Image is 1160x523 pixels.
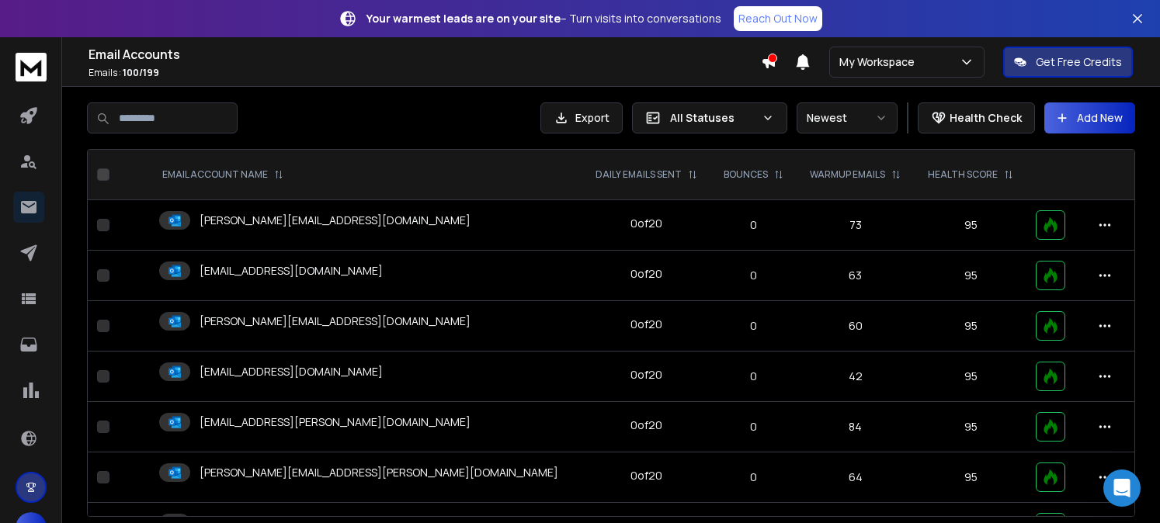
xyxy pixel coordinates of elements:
[915,301,1027,352] td: 95
[162,168,283,181] div: EMAIL ACCOUNT NAME
[720,419,787,435] p: 0
[720,469,787,485] p: 0
[720,217,787,233] p: 0
[720,369,787,384] p: 0
[89,45,761,64] h1: Email Accounts
[720,268,787,283] p: 0
[1103,469,1141,507] div: Open Intercom Messenger
[540,102,623,133] button: Export
[839,54,921,70] p: My Workspace
[950,110,1022,126] p: Health Check
[928,168,998,181] p: HEALTH SCORE
[630,266,662,282] div: 0 of 20
[630,216,662,231] div: 0 of 20
[810,168,885,181] p: WARMUP EMAILS
[89,67,761,79] p: Emails :
[366,11,721,26] p: – Turn visits into conversations
[670,110,755,126] p: All Statuses
[596,168,682,181] p: DAILY EMAILS SENT
[200,313,471,329] p: [PERSON_NAME][EMAIL_ADDRESS][DOMAIN_NAME]
[200,465,558,480] p: [PERSON_NAME][EMAIL_ADDRESS][PERSON_NAME][DOMAIN_NAME]
[734,6,822,31] a: Reach Out Now
[918,102,1035,133] button: Health Check
[1036,54,1122,70] p: Get Free Credits
[200,263,383,279] p: [EMAIL_ADDRESS][DOMAIN_NAME]
[1044,102,1135,133] button: Add New
[797,102,898,133] button: Newest
[366,11,561,26] strong: Your warmest leads are on your site
[630,417,662,433] div: 0 of 20
[630,317,662,332] div: 0 of 20
[797,301,915,352] td: 60
[915,402,1027,452] td: 95
[797,402,915,452] td: 84
[200,414,471,430] p: [EMAIL_ADDRESS][PERSON_NAME][DOMAIN_NAME]
[1003,47,1133,78] button: Get Free Credits
[915,452,1027,503] td: 95
[16,53,47,81] img: logo
[797,352,915,402] td: 42
[797,200,915,251] td: 73
[123,66,159,79] span: 100 / 199
[200,213,471,228] p: [PERSON_NAME][EMAIL_ADDRESS][DOMAIN_NAME]
[720,318,787,334] p: 0
[915,200,1027,251] td: 95
[200,364,383,379] p: [EMAIL_ADDRESS][DOMAIN_NAME]
[630,367,662,383] div: 0 of 20
[724,168,768,181] p: BOUNCES
[915,251,1027,301] td: 95
[915,352,1027,402] td: 95
[630,468,662,483] div: 0 of 20
[797,251,915,301] td: 63
[738,11,818,26] p: Reach Out Now
[797,452,915,503] td: 64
